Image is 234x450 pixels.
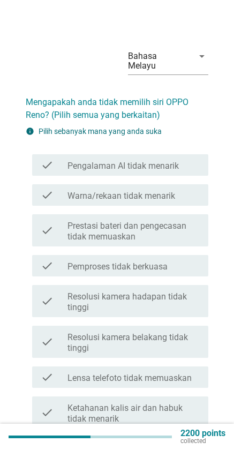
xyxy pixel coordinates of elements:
label: Prestasi bateri dan pengecasan tidak memuaskan [67,221,200,242]
label: Pengalaman AI tidak menarik [67,161,179,171]
i: check [41,259,54,272]
label: Pemproses tidak berkuasa [67,261,168,272]
i: info [26,127,34,136]
p: 2200 points [180,430,225,437]
i: check [41,289,54,313]
label: Warna/rekaan tidak menarik [67,191,175,201]
i: check [41,159,54,171]
i: check [41,219,54,242]
label: Pilih sebanyak mana yang anda suka [39,127,162,136]
i: arrow_drop_down [195,50,208,63]
label: Ketahanan kalis air dan habuk tidak menarik [67,403,200,424]
h2: Mengapakah anda tidak memilih siri OPPO Reno? (Pilih semua yang berkaitan) [26,85,208,122]
label: Lensa telefoto tidak memuaskan [67,373,192,384]
i: check [41,371,54,384]
i: check [41,189,54,201]
p: collected [180,437,225,445]
label: Resolusi kamera belakang tidak tinggi [67,332,200,354]
i: check [41,330,54,354]
i: check [41,401,54,424]
label: Resolusi kamera hadapan tidak tinggi [67,291,200,313]
div: Bahasa Melayu [128,51,187,71]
